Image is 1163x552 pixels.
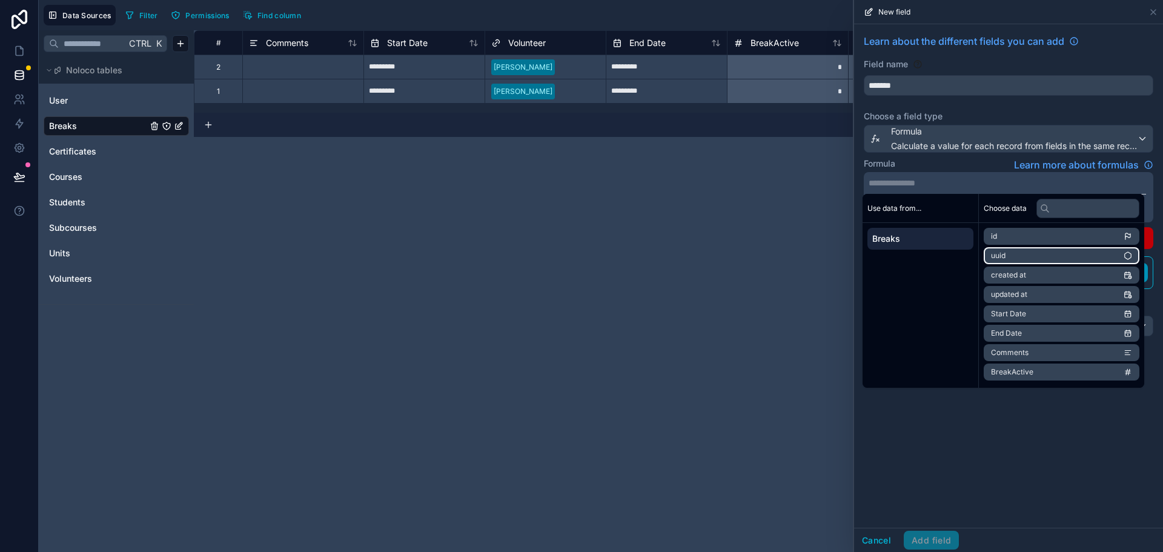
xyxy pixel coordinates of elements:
button: FormulaCalculate a value for each record from fields in the same record [864,125,1153,153]
span: Use data from... [867,204,921,213]
span: Courses [49,171,82,183]
span: Filter [139,11,158,20]
div: Breaks [44,116,189,136]
span: K [154,39,163,48]
a: Courses [49,171,147,183]
span: Units [49,247,70,259]
span: Certificates [49,145,96,158]
span: Comments [266,37,308,49]
span: User [49,95,68,107]
span: Subcourses [49,222,97,234]
div: Students [44,193,189,212]
a: Learn more about formulas [1014,158,1153,172]
div: [PERSON_NAME] [494,62,552,73]
span: End Date [629,37,666,49]
span: Breaks [872,233,969,245]
div: User [44,91,189,110]
button: Data Sources [44,5,116,25]
a: Breaks [49,120,147,132]
button: Filter [121,6,162,24]
a: Learn about the different fields you can add [864,34,1079,48]
span: Start Date [387,37,428,49]
button: Noloco tables [44,62,182,79]
a: Volunteers [49,273,147,285]
span: BreakActive [750,37,799,49]
div: Volunteers [44,269,189,288]
div: Courses [44,167,189,187]
a: Units [49,247,147,259]
a: Certificates [49,145,147,158]
span: Students [49,196,85,208]
label: Choose a field type [864,110,1153,122]
a: Permissions [167,6,238,24]
span: Learn more about formulas [1014,158,1139,172]
div: Subcourses [44,218,189,238]
span: New field [878,7,910,17]
button: Find column [239,6,305,24]
div: 1 [217,87,220,96]
div: Certificates [44,142,189,161]
span: Learn about the different fields you can add [864,34,1064,48]
button: Cancel [854,531,899,550]
span: Volunteers [49,273,92,285]
span: Ctrl [128,36,153,51]
label: Field name [864,58,908,70]
div: [PERSON_NAME] [494,86,552,97]
span: Formula [891,125,1137,138]
span: Choose data [984,204,1027,213]
a: Subcourses [49,222,147,234]
span: Volunteer [508,37,546,49]
div: # [204,38,233,47]
a: Students [49,196,147,208]
span: Data Sources [62,11,111,20]
span: Breaks [49,120,77,132]
span: Find column [257,11,301,20]
a: User [49,95,147,107]
div: Units [44,244,189,263]
div: 2 [216,62,220,72]
span: Calculate a value for each record from fields in the same record [891,140,1137,152]
span: Noloco tables [66,64,122,76]
span: Permissions [185,11,229,20]
div: scrollable content [863,223,978,254]
button: Permissions [167,6,233,24]
label: Formula [864,158,895,170]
